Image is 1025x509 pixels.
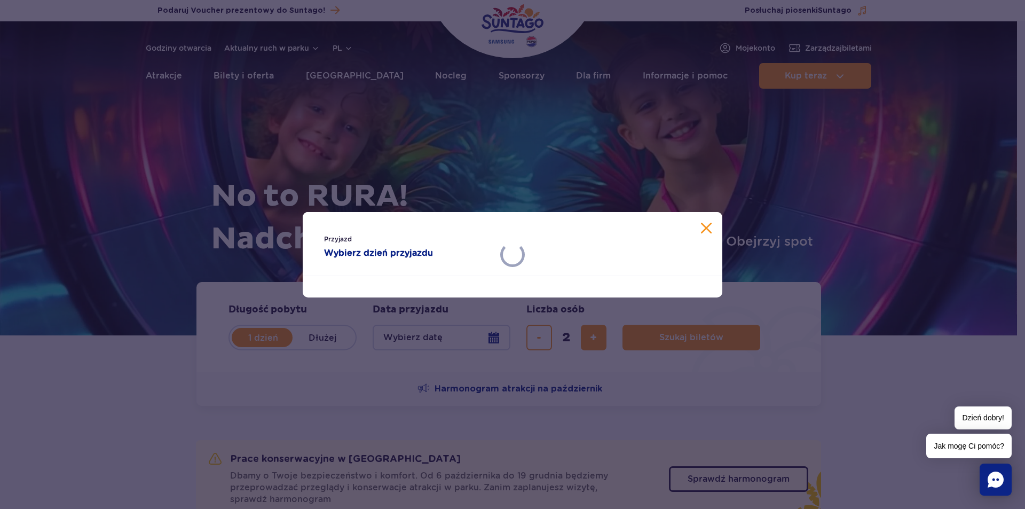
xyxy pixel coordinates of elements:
button: Zamknij kalendarz [701,223,712,233]
span: Dzień dobry! [955,406,1012,429]
span: Przyjazd [324,234,491,245]
strong: Wybierz dzień przyjazdu [324,247,491,260]
span: Jak mogę Ci pomóc? [926,434,1012,458]
div: Chat [980,464,1012,496]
